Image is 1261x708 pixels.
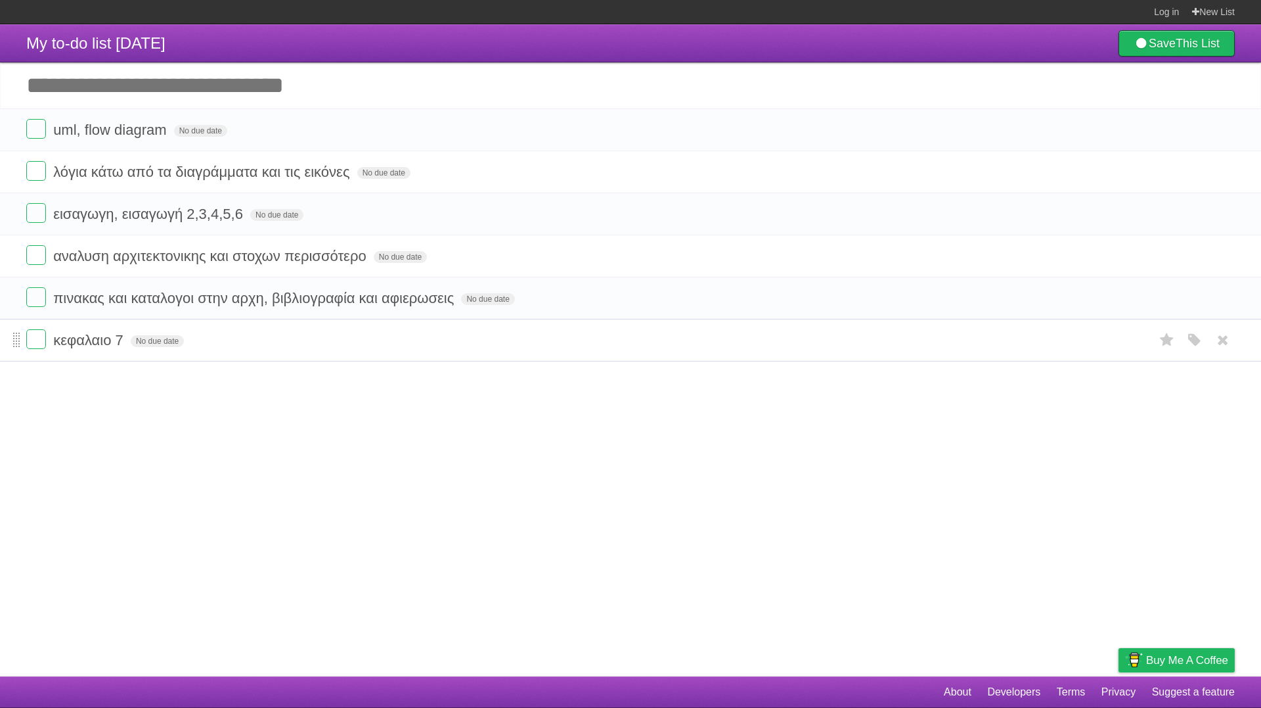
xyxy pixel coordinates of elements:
[1146,649,1228,672] span: Buy me a coffee
[944,680,971,705] a: About
[26,34,166,52] span: My to-do list [DATE]
[26,119,46,139] label: Done
[1176,37,1220,50] b: This List
[131,335,184,347] span: No due date
[1118,648,1235,673] a: Buy me a coffee
[174,125,227,137] span: No due date
[357,167,410,179] span: No due date
[1155,329,1180,351] label: Star task
[461,293,514,305] span: No due date
[26,161,46,181] label: Done
[374,251,427,263] span: No due date
[53,122,169,138] span: uml, flow diagram
[26,203,46,223] label: Done
[53,332,127,348] span: κεφαλαιο 7
[53,206,246,222] span: εισαγωγη, εισαγωγή 2,3,4,5,6
[1125,649,1143,671] img: Buy me a coffee
[1057,680,1086,705] a: Terms
[1118,30,1235,57] a: SaveThis List
[53,164,353,180] span: λόγια κάτω από τα διαγράμματα και τις εικόνες
[987,680,1040,705] a: Developers
[26,329,46,349] label: Done
[53,248,370,264] span: αναλυση αρχιτεκτονικης και στοχων περισσότερο
[26,245,46,265] label: Done
[26,287,46,307] label: Done
[1152,680,1235,705] a: Suggest a feature
[250,209,303,221] span: No due date
[53,290,457,306] span: πινακας και καταλογοι στην αρχη, βιβλιογραφία και αφιερωσεις
[1101,680,1136,705] a: Privacy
